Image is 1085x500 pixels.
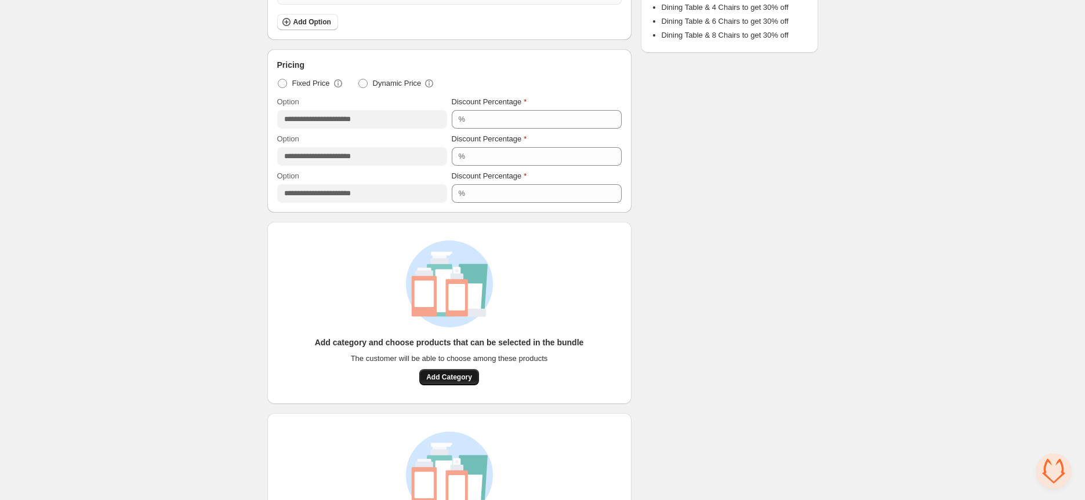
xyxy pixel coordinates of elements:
h3: Add category and choose products that can be selected in the bundle [315,337,584,348]
label: Option [277,170,299,182]
li: Dining Table & 4 Chairs to get 30% off [662,2,809,13]
label: Option [277,133,299,145]
li: Dining Table & 8 Chairs to get 30% off [662,30,809,41]
li: Dining Table & 6 Chairs to get 30% off [662,16,809,27]
button: Add Option [277,14,338,30]
span: Dynamic Price [373,78,422,89]
label: Option [277,96,299,108]
div: % [459,188,466,199]
span: Pricing [277,59,304,71]
label: Discount Percentage [452,170,527,182]
span: Add Option [293,17,331,27]
label: Discount Percentage [452,133,527,145]
a: Open chat [1036,454,1071,488]
span: Add Category [426,373,472,382]
div: % [459,114,466,125]
button: Add Category [419,369,479,385]
label: Discount Percentage [452,96,527,108]
span: The customer will be able to choose among these products [351,353,548,364]
div: % [459,151,466,162]
span: Fixed Price [292,78,330,89]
